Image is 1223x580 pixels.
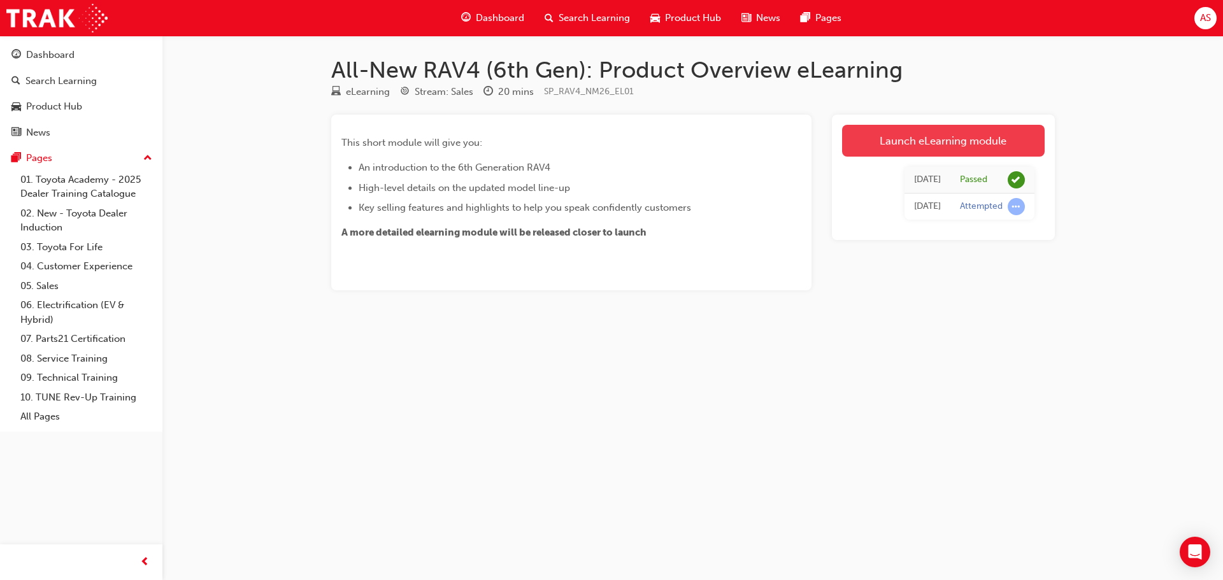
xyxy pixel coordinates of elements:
[331,87,341,98] span: learningResourceType_ELEARNING-icon
[341,137,482,148] span: This short module will give you:
[650,10,660,26] span: car-icon
[15,407,157,427] a: All Pages
[914,199,941,214] div: Thu Sep 04 2025 15:05:39 GMT+1000 (Australian Eastern Standard Time)
[498,85,534,99] div: 20 mins
[346,85,390,99] div: eLearning
[15,204,157,237] a: 02. New - Toyota Dealer Induction
[559,11,630,25] span: Search Learning
[914,173,941,187] div: Thu Sep 04 2025 16:44:19 GMT+1000 (Australian Eastern Standard Time)
[483,87,493,98] span: clock-icon
[483,84,534,100] div: Duration
[1194,7,1217,29] button: AS
[15,237,157,257] a: 03. Toyota For Life
[143,150,152,167] span: up-icon
[5,43,157,67] a: Dashboard
[741,10,751,26] span: news-icon
[756,11,780,25] span: News
[331,56,1055,84] h1: All-New RAV4 (6th Gen): Product Overview eLearning
[11,127,21,139] span: news-icon
[15,295,157,329] a: 06. Electrification (EV & Hybrid)
[451,5,534,31] a: guage-iconDashboard
[341,227,647,238] span: A more detailed elearning module will be released closer to launch
[15,170,157,204] a: 01. Toyota Academy - 2025 Dealer Training Catalogue
[15,257,157,276] a: 04. Customer Experience
[960,201,1003,213] div: Attempted
[5,69,157,93] a: Search Learning
[15,349,157,369] a: 08. Service Training
[640,5,731,31] a: car-iconProduct Hub
[11,153,21,164] span: pages-icon
[415,85,473,99] div: Stream: Sales
[1180,537,1210,567] div: Open Intercom Messenger
[815,11,841,25] span: Pages
[476,11,524,25] span: Dashboard
[842,125,1045,157] a: Launch eLearning module
[26,125,50,140] div: News
[1008,198,1025,215] span: learningRecordVerb_ATTEMPT-icon
[6,4,108,32] img: Trak
[11,101,21,113] span: car-icon
[15,329,157,349] a: 07. Parts21 Certification
[11,50,21,61] span: guage-icon
[5,121,157,145] a: News
[801,10,810,26] span: pages-icon
[26,99,82,114] div: Product Hub
[5,95,157,118] a: Product Hub
[15,368,157,388] a: 09. Technical Training
[400,84,473,100] div: Stream
[11,76,20,87] span: search-icon
[960,174,987,186] div: Passed
[1008,171,1025,188] span: learningRecordVerb_PASS-icon
[665,11,721,25] span: Product Hub
[15,388,157,407] a: 10. TUNE Rev-Up Training
[5,41,157,146] button: DashboardSearch LearningProduct HubNews
[359,162,550,173] span: An introduction to the 6th Generation RAV4
[1200,11,1211,25] span: AS
[731,5,790,31] a: news-iconNews
[461,10,471,26] span: guage-icon
[359,202,691,213] span: Key selling features and highlights to help you speak confidently customers
[400,87,410,98] span: target-icon
[26,151,52,166] div: Pages
[544,86,634,97] span: Learning resource code
[331,84,390,100] div: Type
[534,5,640,31] a: search-iconSearch Learning
[5,146,157,170] button: Pages
[140,555,150,570] span: prev-icon
[790,5,852,31] a: pages-iconPages
[359,182,570,194] span: High-level details on the updated model line-up
[25,74,97,88] div: Search Learning
[15,276,157,296] a: 05. Sales
[26,48,75,62] div: Dashboard
[545,10,554,26] span: search-icon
